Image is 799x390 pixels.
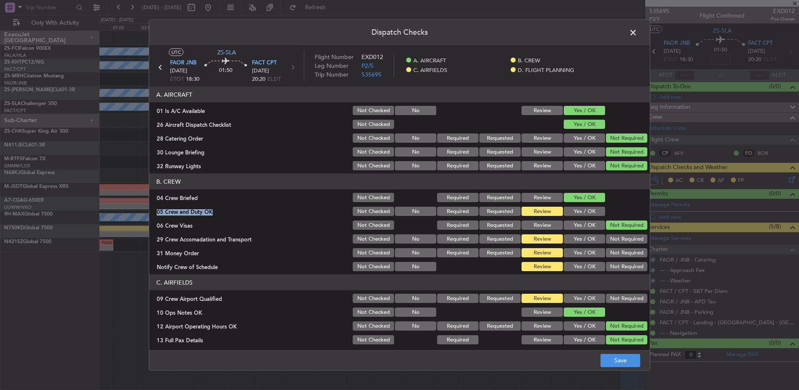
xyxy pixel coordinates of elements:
[606,133,647,143] button: Not Required
[606,248,647,257] button: Not Required
[606,335,647,344] button: Not Required
[149,20,650,45] header: Dispatch Checks
[606,262,647,271] button: Not Required
[606,161,647,170] button: Not Required
[606,321,647,331] button: Not Required
[606,294,647,303] button: Not Required
[606,234,647,244] button: Not Required
[606,221,647,230] button: Not Required
[606,147,647,157] button: Not Required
